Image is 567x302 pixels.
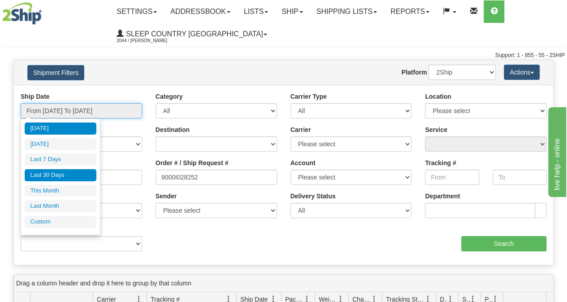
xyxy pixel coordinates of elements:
li: Last 30 Days [25,169,96,181]
span: Sleep Country [GEOGRAPHIC_DATA] [124,30,263,38]
span: 2044 / [PERSON_NAME] [117,36,184,45]
a: Reports [384,0,436,23]
a: Shipping lists [310,0,384,23]
li: Custom [25,216,96,228]
button: Shipment Filters [27,65,84,80]
a: Settings [110,0,164,23]
div: Support: 1 - 855 - 55 - 2SHIP [2,52,565,59]
label: Location [425,92,451,101]
a: Addressbook [164,0,237,23]
button: Actions [504,65,540,80]
label: Sender [156,192,177,201]
div: grid grouping header [14,275,553,292]
li: [DATE] [25,138,96,150]
label: Destination [156,125,190,134]
label: Carrier Type [290,92,327,101]
label: Tracking # [425,158,456,167]
div: live help - online [7,5,83,16]
label: Ship Date [21,92,50,101]
input: To [493,170,546,185]
a: Lists [237,0,275,23]
label: Service [425,125,447,134]
li: Last 7 Days [25,153,96,166]
li: This Month [25,185,96,197]
input: Search [461,236,547,251]
li: Last Month [25,200,96,212]
label: Delivery Status [290,192,336,201]
label: Category [156,92,183,101]
label: Order # / Ship Request # [156,158,229,167]
label: Account [290,158,316,167]
label: Department [425,192,460,201]
iframe: chat widget [546,105,566,197]
a: Ship [275,0,309,23]
label: Carrier [290,125,311,134]
input: From [425,170,479,185]
a: Sleep Country [GEOGRAPHIC_DATA] 2044 / [PERSON_NAME] [110,23,274,45]
label: Platform [402,68,427,77]
img: logo2044.jpg [2,2,42,25]
li: [DATE] [25,123,96,135]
